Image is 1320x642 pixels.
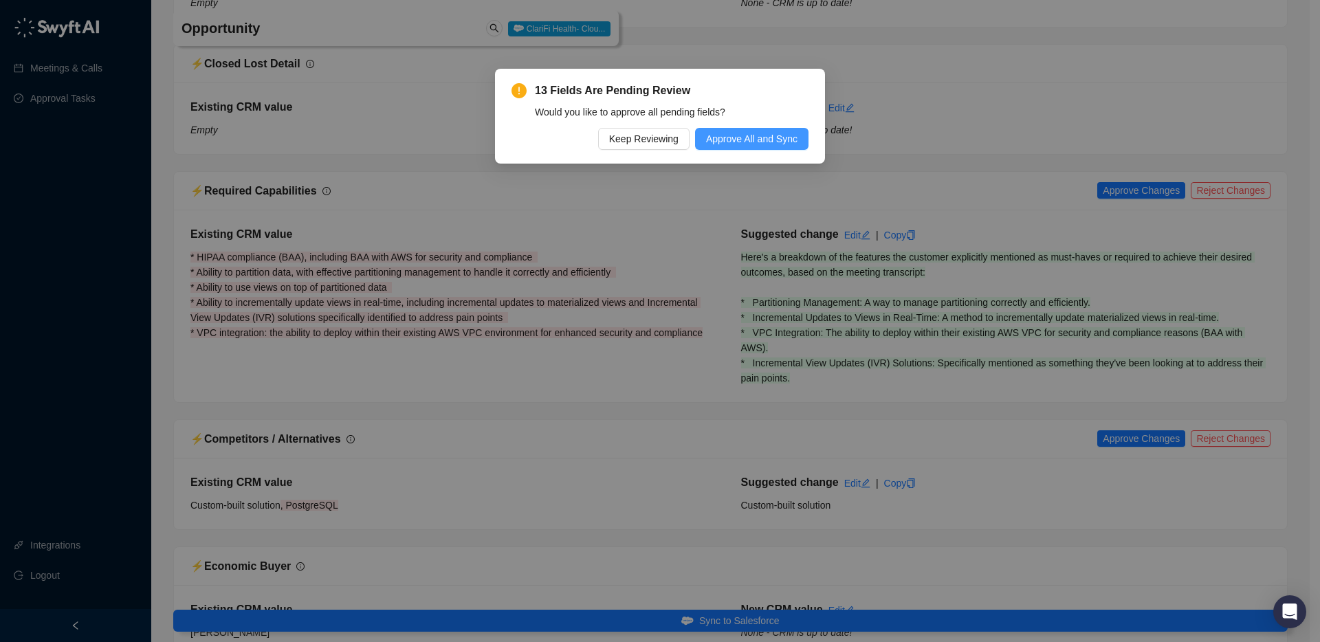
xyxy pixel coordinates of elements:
[1273,595,1306,628] div: Open Intercom Messenger
[511,83,527,98] span: exclamation-circle
[598,128,690,150] button: Keep Reviewing
[695,128,808,150] button: Approve All and Sync
[535,82,808,99] span: 13 Fields Are Pending Review
[706,131,797,146] span: Approve All and Sync
[535,104,808,120] div: Would you like to approve all pending fields?
[609,131,679,146] span: Keep Reviewing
